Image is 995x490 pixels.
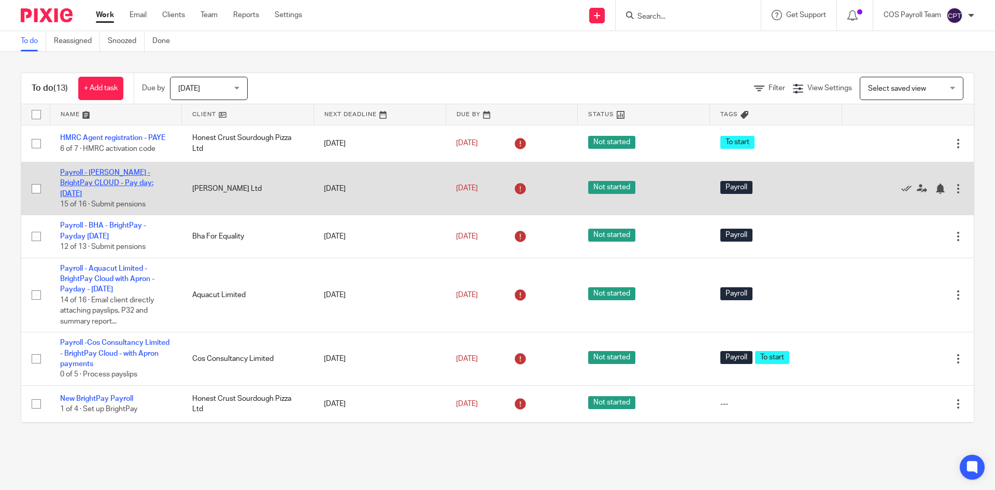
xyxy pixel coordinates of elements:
td: Honest Crust Sourdough Pizza Ltd [182,385,314,422]
a: Reports [233,10,259,20]
span: To start [755,351,789,364]
a: Settings [275,10,302,20]
a: Clients [162,10,185,20]
a: Done [152,31,178,51]
td: Think Ahead Property Ltd [182,423,314,465]
span: 6 of 7 · HMRC activation code [60,145,155,152]
span: Payroll [720,181,752,194]
td: [DATE] [314,215,446,258]
a: Work [96,10,114,20]
td: [DATE] [314,258,446,332]
span: Tags [720,111,738,117]
a: Team [201,10,218,20]
span: [DATE] [178,85,200,92]
span: Not started [588,396,635,409]
td: Aquacut Limited [182,258,314,332]
h1: To do [32,83,68,94]
a: + Add task [78,77,123,100]
span: Not started [588,136,635,149]
a: Payroll -Cos Consultancy Limited - BrightPay Cloud - with Apron payments [60,339,169,368]
span: Filter [769,85,785,92]
span: Get Support [786,11,826,19]
a: Payroll - Aquacut Limited - BrightPay Cloud with Apron - Payday - [DATE] [60,265,154,293]
span: View Settings [807,85,852,92]
span: To start [720,136,755,149]
span: [DATE] [456,140,478,147]
a: Email [130,10,147,20]
span: Not started [588,229,635,242]
span: Not started [588,287,635,300]
span: Not started [588,181,635,194]
img: svg%3E [946,7,963,24]
span: Not started [588,351,635,364]
span: [DATE] [456,400,478,408]
span: [DATE] [456,291,478,299]
span: 14 of 16 · Email client directly attaching payslips, P32 and summary report... [60,297,154,325]
span: [DATE] [456,233,478,240]
a: Snoozed [108,31,145,51]
span: Payroll [720,351,752,364]
a: Reassigned [54,31,100,51]
span: [DATE] [456,355,478,362]
a: Mark as done [901,183,917,193]
td: Bha For Equality [182,215,314,258]
span: Select saved view [868,85,926,92]
p: Due by [142,83,165,93]
span: [DATE] [456,185,478,192]
td: Cos Consultancy Limited [182,332,314,386]
img: Pixie [21,8,73,22]
p: COS Payroll Team [884,10,941,20]
td: [DATE] [314,162,446,215]
a: Payroll - BHA - BrightPay - Payday [DATE] [60,222,146,240]
span: Payroll [720,287,752,300]
td: [DATE] [314,125,446,162]
div: --- [720,399,832,409]
a: HMRC Agent registration - PAYE [60,134,165,142]
span: 0 of 5 · Process payslips [60,371,137,379]
a: To do [21,31,46,51]
a: Payroll - [PERSON_NAME] - BrightPay CLOUD - Pay day: [DATE] [60,169,153,198]
span: 12 of 13 · Submit pensions [60,243,146,250]
td: [DATE] [314,423,446,465]
td: [DATE] [314,332,446,386]
span: 15 of 16 · Submit pensions [60,201,146,208]
td: Honest Crust Sourdough Pizza Ltd [182,125,314,162]
input: Search [636,12,730,22]
span: (13) [53,84,68,92]
td: [DATE] [314,385,446,422]
a: New BrightPay Payroll [60,395,133,402]
td: [PERSON_NAME] Ltd [182,162,314,215]
span: 1 of 4 · Set up BrightPay [60,405,137,413]
span: Payroll [720,229,752,242]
